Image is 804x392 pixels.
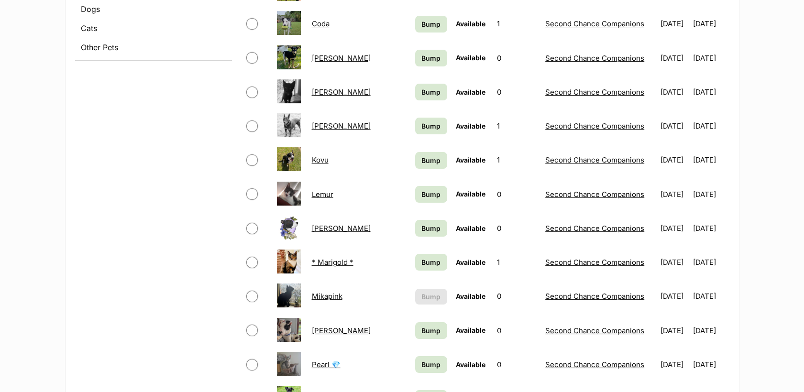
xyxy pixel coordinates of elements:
span: Available [456,20,485,28]
span: Bump [421,359,441,370]
span: Bump [421,53,441,63]
td: [DATE] [693,178,728,211]
span: Bump [421,155,441,165]
td: [DATE] [657,280,692,313]
a: Second Chance Companions [545,87,644,97]
td: [DATE] [657,42,692,75]
span: Available [456,190,485,198]
td: 1 [493,143,541,176]
a: * Marigold * [312,258,353,267]
td: [DATE] [693,7,728,40]
a: Second Chance Companions [545,258,644,267]
td: [DATE] [693,314,728,347]
span: Bump [421,19,441,29]
a: Second Chance Companions [545,190,644,199]
td: 0 [493,178,541,211]
td: 0 [493,76,541,109]
a: Cats [75,20,232,37]
td: [DATE] [693,348,728,381]
a: Bump [415,322,447,339]
td: [DATE] [693,109,728,142]
td: [DATE] [693,280,728,313]
td: 0 [493,314,541,347]
a: Kovu [312,155,329,164]
td: 0 [493,348,541,381]
a: Second Chance Companions [545,326,644,335]
span: Bump [421,189,441,199]
td: [DATE] [657,76,692,109]
span: Available [456,88,485,96]
a: [PERSON_NAME] [312,121,371,131]
td: [DATE] [657,178,692,211]
a: Bump [415,152,447,169]
span: Available [456,122,485,130]
td: 1 [493,246,541,279]
td: [DATE] [693,246,728,279]
span: Bump [421,87,441,97]
td: 1 [493,7,541,40]
td: 0 [493,42,541,75]
a: Bump [415,50,447,66]
td: [DATE] [657,246,692,279]
a: Second Chance Companions [545,19,644,28]
a: Bump [415,16,447,33]
span: Bump [421,257,441,267]
td: [DATE] [657,212,692,245]
span: Bump [421,326,441,336]
a: Pearl 💎 [312,360,341,369]
span: Available [456,360,485,369]
span: Available [456,54,485,62]
span: Available [456,258,485,266]
a: Dogs [75,0,232,18]
a: Second Chance Companions [545,121,644,131]
td: [DATE] [693,42,728,75]
a: Second Chance Companions [545,155,644,164]
td: [DATE] [693,76,728,109]
a: Second Chance Companions [545,224,644,233]
a: Second Chance Companions [545,360,644,369]
a: Mikapink [312,292,342,301]
a: Coda [312,19,330,28]
span: Available [456,326,485,334]
a: Bump [415,356,447,373]
span: Available [456,224,485,232]
a: Bump [415,220,447,237]
a: [PERSON_NAME] [312,87,371,97]
a: Second Chance Companions [545,292,644,301]
span: Available [456,292,485,300]
a: Second Chance Companions [545,54,644,63]
span: Bump [421,292,441,302]
span: Available [456,156,485,164]
a: Lemur [312,190,333,199]
button: Bump [415,289,447,305]
a: Bump [415,254,447,271]
td: [DATE] [657,348,692,381]
a: Bump [415,118,447,134]
a: Other Pets [75,39,232,56]
a: [PERSON_NAME] [312,326,371,335]
td: [DATE] [657,109,692,142]
span: Bump [421,223,441,233]
a: Bump [415,186,447,203]
a: [PERSON_NAME] [312,224,371,233]
td: [DATE] [693,143,728,176]
td: 0 [493,212,541,245]
td: [DATE] [657,143,692,176]
td: 1 [493,109,541,142]
td: [DATE] [693,212,728,245]
td: [DATE] [657,314,692,347]
a: [PERSON_NAME] [312,54,371,63]
a: Bump [415,84,447,100]
td: 0 [493,280,541,313]
td: [DATE] [657,7,692,40]
span: Bump [421,121,441,131]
